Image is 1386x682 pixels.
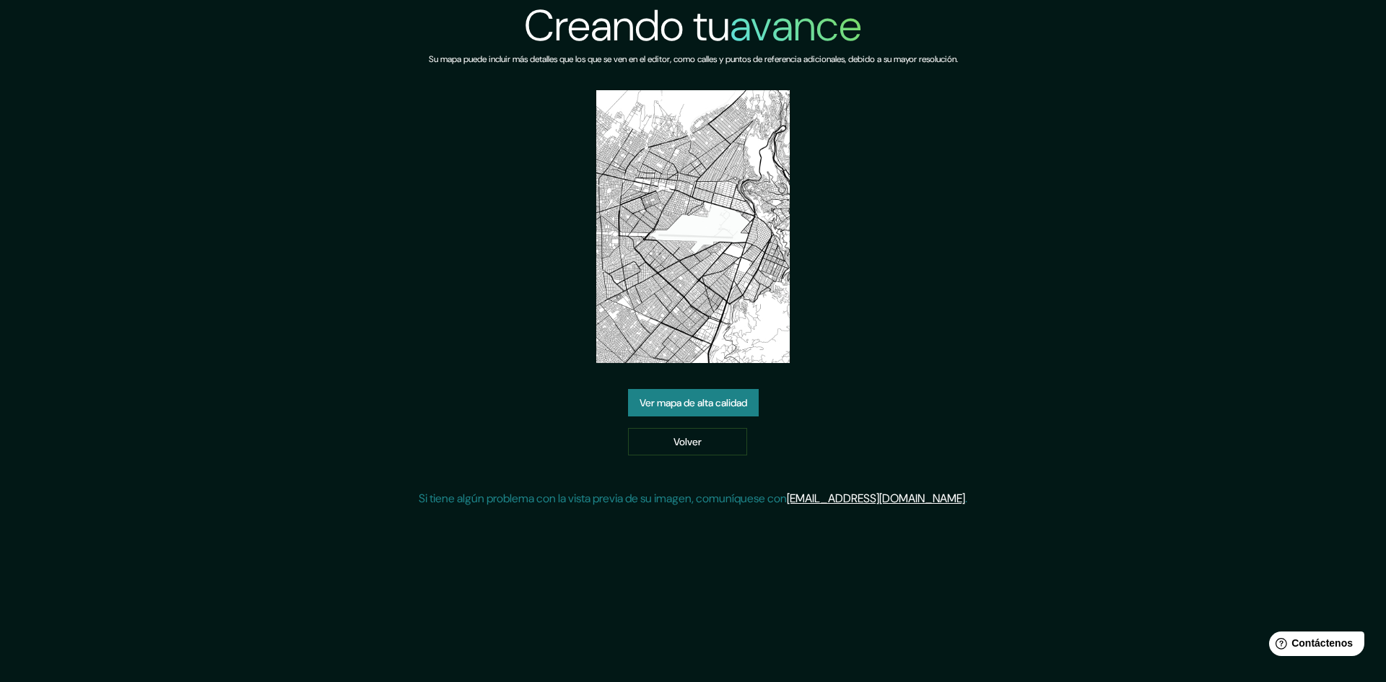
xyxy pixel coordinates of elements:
[965,491,967,506] font: .
[628,389,759,416] a: Ver mapa de alta calidad
[628,428,747,455] a: Volver
[1258,626,1370,666] iframe: Lanzador de widgets de ayuda
[674,435,702,448] font: Volver
[429,53,958,65] font: Su mapa puede incluir más detalles que los que se ven en el editor, como calles y puntos de refer...
[596,90,790,363] img: vista previa del mapa creado
[640,396,747,409] font: Ver mapa de alta calidad
[419,491,787,506] font: Si tiene algún problema con la vista previa de su imagen, comuníquese con
[787,491,965,506] a: [EMAIL_ADDRESS][DOMAIN_NAME]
